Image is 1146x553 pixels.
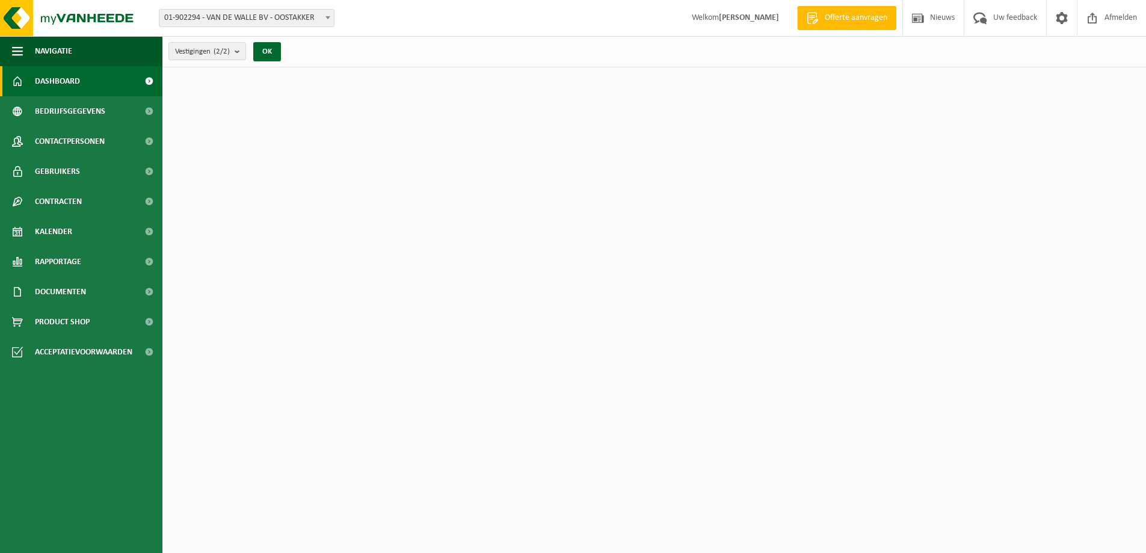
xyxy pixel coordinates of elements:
[35,66,80,96] span: Dashboard
[35,337,132,367] span: Acceptatievoorwaarden
[253,42,281,61] button: OK
[822,12,890,24] span: Offerte aanvragen
[35,187,82,217] span: Contracten
[159,9,334,27] span: 01-902294 - VAN DE WALLE BV - OOSTAKKER
[35,126,105,156] span: Contactpersonen
[719,13,779,22] strong: [PERSON_NAME]
[35,156,80,187] span: Gebruikers
[35,36,72,66] span: Navigatie
[35,96,105,126] span: Bedrijfsgegevens
[35,247,81,277] span: Rapportage
[35,217,72,247] span: Kalender
[35,307,90,337] span: Product Shop
[214,48,230,55] count: (2/2)
[175,43,230,61] span: Vestigingen
[168,42,246,60] button: Vestigingen(2/2)
[159,10,334,26] span: 01-902294 - VAN DE WALLE BV - OOSTAKKER
[35,277,86,307] span: Documenten
[797,6,896,30] a: Offerte aanvragen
